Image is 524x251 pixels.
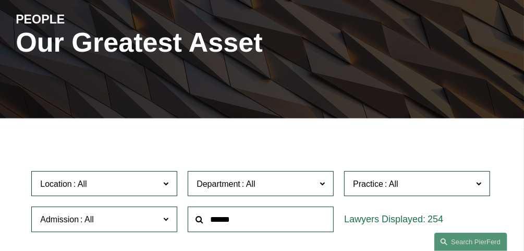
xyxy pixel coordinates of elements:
span: Practice [353,180,383,188]
a: Search this site [434,233,507,251]
span: Department [197,180,240,188]
span: Location [40,180,72,188]
span: Admission [40,215,79,224]
h4: PEOPLE [16,12,139,27]
span: 254 [428,214,443,224]
h1: Our Greatest Asset [16,27,344,58]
